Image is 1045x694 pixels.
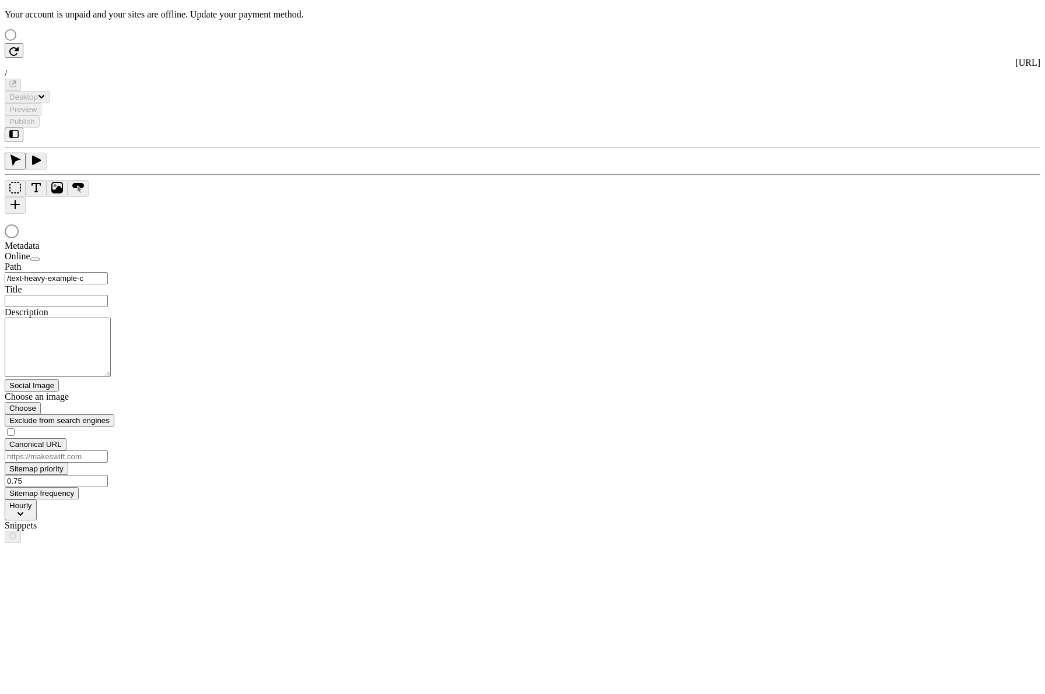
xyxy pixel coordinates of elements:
button: Social Image [5,379,59,392]
div: Metadata [5,241,145,251]
button: Choose [5,402,41,414]
span: Exclude from search engines [9,416,110,425]
p: Your account is unpaid and your sites are offline. [5,9,1040,20]
button: Box [5,180,26,197]
span: Desktop [9,93,38,101]
span: Sitemap frequency [9,489,74,498]
span: Choose [9,404,36,413]
button: Button [68,180,89,197]
button: Image [47,180,68,197]
button: Desktop [5,91,50,103]
span: Social Image [9,381,54,390]
div: Snippets [5,520,145,531]
span: Description [5,307,48,317]
span: Online [5,251,30,261]
span: Preview [9,105,37,114]
span: Path [5,262,21,272]
button: Hourly [5,499,37,520]
button: Canonical URL [5,438,66,450]
button: Sitemap priority [5,463,68,475]
span: Canonical URL [9,440,62,449]
input: https://makeswift.com [5,450,108,463]
div: / [5,68,1040,79]
button: Publish [5,115,40,128]
button: Sitemap frequency [5,487,79,499]
div: Choose an image [5,392,145,402]
button: Text [26,180,47,197]
div: [URL] [5,58,1040,68]
span: Sitemap priority [9,464,64,473]
span: Publish [9,117,35,126]
span: Update your payment method. [190,9,304,19]
span: Hourly [9,501,32,510]
span: Title [5,284,22,294]
button: Exclude from search engines [5,414,114,427]
button: Preview [5,103,41,115]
